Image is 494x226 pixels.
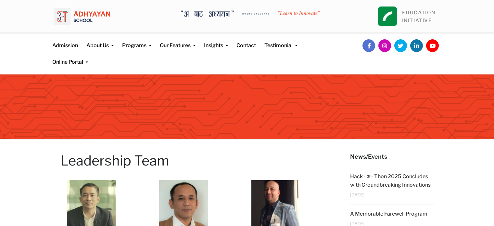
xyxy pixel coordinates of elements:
[204,33,228,49] a: Insights
[350,153,434,161] h5: News/Events
[350,211,427,217] a: A Memorable Farewell Program
[378,7,397,26] img: square_leapfrog
[251,201,300,207] a: Miraj Shrestha
[236,33,256,49] a: Contact
[67,201,116,207] a: Himal Karmacharya
[264,33,298,49] a: Testimonial
[54,5,110,28] img: logo
[160,33,196,49] a: Our Features
[122,33,151,49] a: Programs
[60,153,337,169] h1: Leadership Team
[402,10,436,23] a: EDUCATIONINITIATIVE
[350,221,364,226] span: [DATE]
[350,192,364,197] span: [DATE]
[52,49,88,66] a: Online Portal
[86,33,114,49] a: About Us
[350,173,431,188] a: Hack - अ - Thon 2025 Concludes with Groundbreaking Innovations
[181,10,320,17] img: A Bata Adhyayan where students learn to Innovate
[159,201,208,207] a: Biswas Shrestha
[52,33,78,49] a: Admission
